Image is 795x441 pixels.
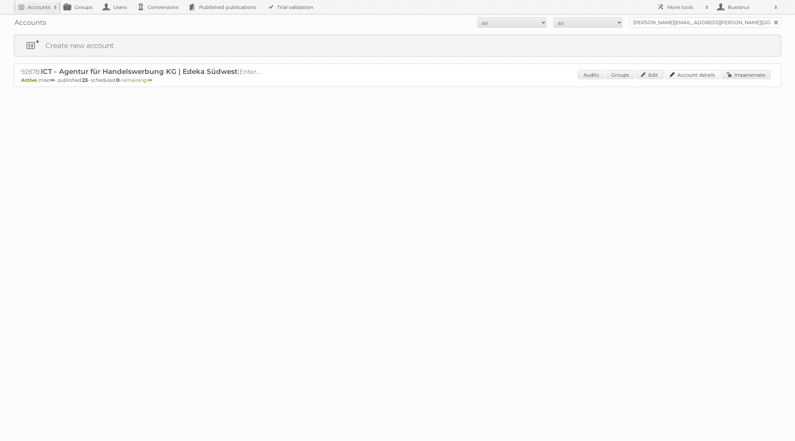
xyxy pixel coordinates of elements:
strong: 23 [82,77,88,83]
h2: Busranur [726,4,771,11]
strong: ∞ [148,77,152,83]
strong: ∞ [50,77,55,83]
a: Audits [578,70,605,79]
a: Impersonate [722,70,771,79]
a: Groups [606,70,635,79]
a: Create new account [14,35,781,56]
h2: 92878: (Enterprise ∞) - TRIAL [21,67,263,76]
span: remaining: [121,77,152,83]
a: Account details [665,70,720,79]
h2: Accounts [28,4,50,11]
span: ICT - Agentur für Handelswerbung KG | Edeka Südwest [41,67,237,76]
p: max: - published: - scheduled: - [21,77,774,83]
span: Active [21,77,39,83]
h2: More tools [667,4,702,11]
strong: 0 [116,77,120,83]
a: Edit [636,70,664,79]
